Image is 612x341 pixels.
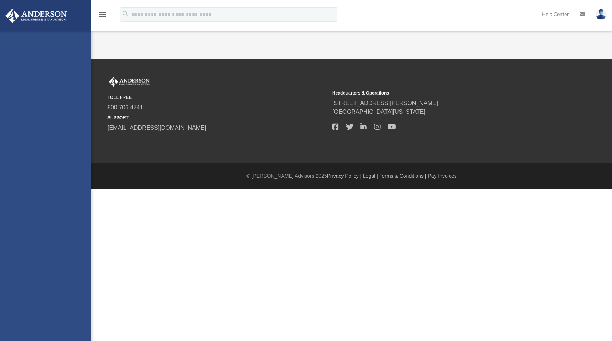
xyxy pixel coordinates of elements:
[332,109,425,115] a: [GEOGRAPHIC_DATA][US_STATE]
[327,173,362,179] a: Privacy Policy |
[428,173,456,179] a: Pay Invoices
[98,10,107,19] i: menu
[107,115,327,121] small: SUPPORT
[380,173,427,179] a: Terms & Conditions |
[91,172,612,180] div: © [PERSON_NAME] Advisors 2025
[363,173,378,179] a: Legal |
[107,77,151,87] img: Anderson Advisors Platinum Portal
[3,9,69,23] img: Anderson Advisors Platinum Portal
[107,104,143,111] a: 800.706.4741
[122,10,130,18] i: search
[107,125,206,131] a: [EMAIL_ADDRESS][DOMAIN_NAME]
[98,14,107,19] a: menu
[332,90,552,96] small: Headquarters & Operations
[332,100,438,106] a: [STREET_ADDRESS][PERSON_NAME]
[107,94,327,101] small: TOLL FREE
[596,9,607,20] img: User Pic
